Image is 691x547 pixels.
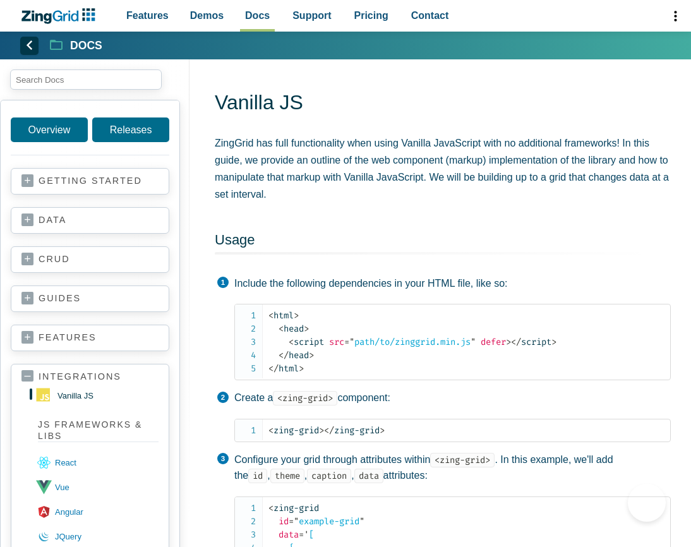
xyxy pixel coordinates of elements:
span: zing-grid [324,425,380,436]
a: Docs [50,38,102,53]
span: html [268,310,294,321]
p: ZingGrid has full functionality when using Vanilla JavaScript with no additional frameworks! In t... [215,135,671,203]
span: </ [324,425,334,436]
span: < [279,323,284,334]
span: = [299,529,304,540]
span: Support [292,7,331,24]
a: angular [36,500,159,524]
a: features [21,332,159,344]
span: example-grid [289,516,364,527]
span: " [359,516,364,527]
span: = [289,516,294,527]
code: id [248,469,267,483]
span: " [349,337,354,347]
span: > [319,425,324,436]
span: zing-grid [268,425,319,436]
a: getting started [21,175,159,188]
span: < [289,337,294,347]
span: Contact [411,7,449,24]
span: id [279,516,289,527]
span: script [289,337,324,347]
span: html [268,363,299,374]
a: Releases [92,117,169,142]
span: > [380,425,385,436]
span: < [268,310,273,321]
span: = [344,337,349,347]
input: search input [10,69,162,90]
p: Create a component: [234,390,671,406]
a: vanilla JS [36,386,159,406]
code: <zing-grid> [430,453,495,467]
span: > [294,310,299,321]
span: defer [481,337,506,347]
code: data [354,469,383,483]
a: crud [21,253,159,266]
span: path/to/zinggrid.min.js [344,337,476,347]
span: < [268,503,273,514]
span: head [279,350,309,361]
p: Configure your grid through attributes within . In this example, we'll add the , , , attributes: [234,452,671,484]
span: </ [268,363,279,374]
span: > [309,350,314,361]
span: Demos [190,7,224,24]
a: guides [21,292,159,305]
a: data [21,214,159,227]
strong: Docs [70,40,102,52]
span: > [506,337,511,347]
code: theme [270,469,304,483]
a: Overview [11,117,88,142]
h1: Vanilla JS [215,90,671,118]
span: < [268,425,273,436]
iframe: Toggle Customer Support [628,484,666,522]
a: Usage [215,232,255,248]
span: head [279,323,304,334]
strong: Js Frameworks & Libs [38,419,159,442]
a: integrations [21,371,159,383]
code: <zing-grid> [273,391,337,406]
span: Features [126,7,169,24]
code: caption [307,469,351,483]
a: ZingChart Logo. Click to return to the homepage [20,8,102,24]
span: script [511,337,551,347]
a: vue [36,475,159,500]
span: </ [511,337,521,347]
span: " [294,516,299,527]
span: > [551,337,556,347]
span: > [304,323,309,334]
span: " [471,337,476,347]
span: > [299,363,304,374]
a: react [36,450,159,475]
span: ' [304,529,309,540]
span: Pricing [354,7,388,24]
span: zing-grid [268,503,319,514]
span: Docs [245,7,270,24]
p: Include the following dependencies in your HTML file, like so: [234,275,671,292]
span: data [279,529,299,540]
span: </ [279,350,289,361]
span: src [329,337,344,347]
